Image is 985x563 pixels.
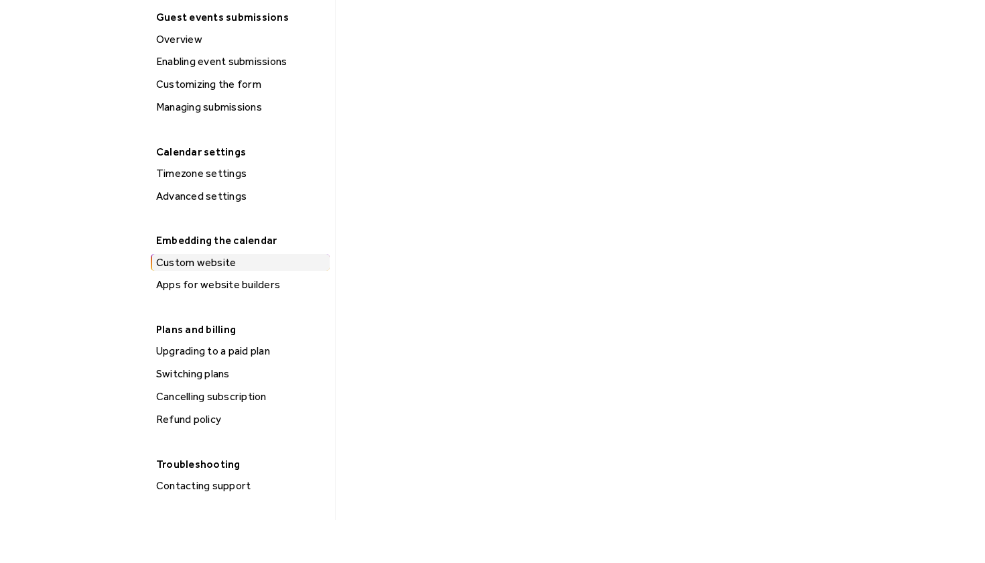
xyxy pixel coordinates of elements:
[152,165,330,182] div: Timezone settings
[152,365,330,383] div: Switching plans
[152,477,330,495] div: Contacting support
[152,31,330,48] div: Overview
[151,477,330,495] a: Contacting support
[152,276,330,294] div: Apps for website builders
[151,342,330,360] a: Upgrading to a paid plan
[151,411,330,428] a: Refund policy
[151,31,330,48] a: Overview
[152,99,330,116] div: Managing submissions
[149,141,328,162] div: Calendar settings
[152,53,330,70] div: Enabling event submissions
[152,188,330,205] div: Advanced settings
[151,365,330,383] a: Switching plans
[151,53,330,70] a: Enabling event submissions
[149,7,328,27] div: Guest events submissions
[152,411,330,428] div: Refund policy
[149,230,328,251] div: Embedding the calendar
[152,254,330,271] div: Custom website
[149,454,328,475] div: Troubleshooting
[149,319,328,340] div: Plans and billing
[151,76,330,93] a: Customizing the form
[152,342,330,360] div: Upgrading to a paid plan
[152,76,330,93] div: Customizing the form
[151,165,330,182] a: Timezone settings
[152,388,330,405] div: Cancelling subscription
[151,254,330,271] a: Custom website
[151,188,330,205] a: Advanced settings
[151,276,330,294] a: Apps for website builders
[151,388,330,405] a: Cancelling subscription
[151,99,330,116] a: Managing submissions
